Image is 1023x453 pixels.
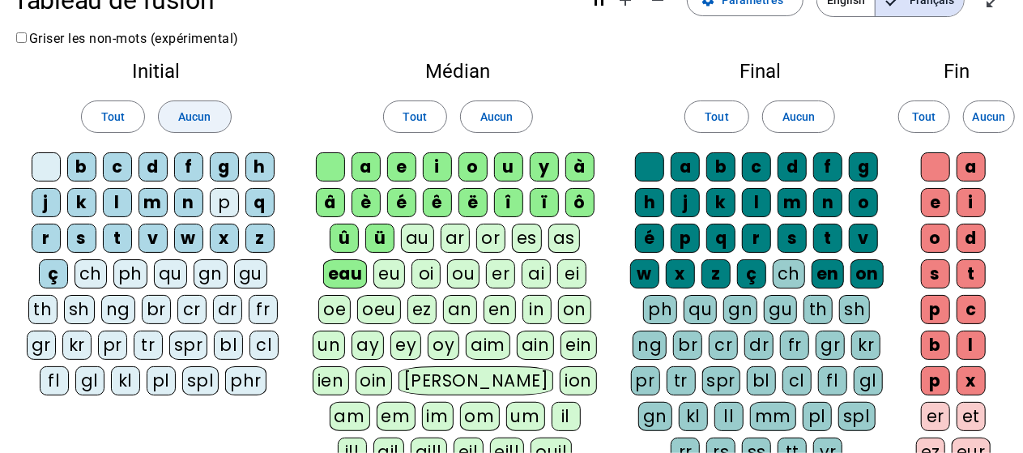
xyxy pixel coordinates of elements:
span: Tout [912,107,936,126]
div: ay [352,331,384,360]
div: o [921,224,950,253]
div: ey [390,331,421,360]
div: spl [838,402,876,431]
div: ion [560,366,597,395]
div: a [957,152,986,182]
div: ng [633,331,667,360]
button: Aucun [762,100,835,133]
div: h [635,188,664,217]
div: a [671,152,700,182]
div: sh [64,295,95,324]
div: c [957,295,986,324]
div: gn [638,402,672,431]
div: er [486,259,515,288]
div: eu [373,259,405,288]
div: cr [709,331,738,360]
div: p [921,366,950,395]
button: Tout [383,100,447,133]
div: e [387,152,416,182]
div: sh [839,295,870,324]
div: ç [737,259,766,288]
div: a [352,152,381,182]
div: gu [234,259,267,288]
div: i [957,188,986,217]
div: kr [62,331,92,360]
div: n [813,188,842,217]
div: spr [702,366,741,395]
div: ê [423,188,452,217]
div: r [742,224,771,253]
div: é [635,224,664,253]
div: on [850,259,884,288]
div: e [921,188,950,217]
button: Aucun [460,100,533,133]
div: è [352,188,381,217]
div: b [67,152,96,182]
div: l [742,188,771,217]
div: br [142,295,171,324]
div: ô [565,188,595,217]
span: Tout [403,107,427,126]
div: kr [851,331,880,360]
span: Tout [705,107,728,126]
div: oeu [357,295,401,324]
div: gr [816,331,845,360]
div: â [316,188,345,217]
div: x [666,259,695,288]
h2: Final [630,62,890,81]
div: l [957,331,986,360]
div: r [32,224,61,253]
div: cl [782,366,812,395]
div: in [522,295,552,324]
div: um [506,402,545,431]
div: phr [225,366,266,395]
div: il [552,402,581,431]
div: d [778,152,807,182]
div: am [330,402,370,431]
span: Aucun [973,107,1005,126]
div: k [706,188,735,217]
div: m [139,188,168,217]
div: m [778,188,807,217]
div: bl [747,366,776,395]
div: ai [522,259,551,288]
div: é [387,188,416,217]
div: s [778,224,807,253]
div: ch [75,259,107,288]
div: eau [323,259,368,288]
h2: Fin [916,62,997,81]
div: gr [27,331,56,360]
div: w [630,259,659,288]
div: y [530,152,559,182]
div: an [443,295,477,324]
div: on [558,295,591,324]
div: oe [318,295,351,324]
button: Aucun [963,100,1015,133]
div: om [460,402,500,431]
div: ou [447,259,480,288]
div: oi [411,259,441,288]
div: br [673,331,702,360]
div: z [701,259,731,288]
div: aim [466,331,510,360]
div: fr [780,331,809,360]
div: as [548,224,580,253]
div: j [32,188,61,217]
span: Aucun [178,107,211,126]
div: u [494,152,523,182]
div: ien [313,366,349,395]
div: or [476,224,505,253]
div: q [245,188,275,217]
div: dr [213,295,242,324]
div: oin [356,366,393,395]
div: un [313,331,345,360]
div: ei [557,259,586,288]
div: ï [530,188,559,217]
div: v [139,224,168,253]
div: qu [684,295,717,324]
div: f [813,152,842,182]
div: gn [194,259,228,288]
div: gl [854,366,883,395]
div: û [330,224,359,253]
div: s [67,224,96,253]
